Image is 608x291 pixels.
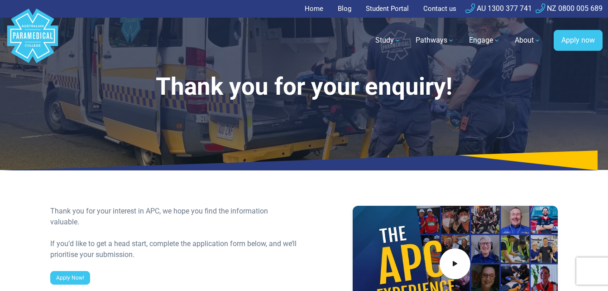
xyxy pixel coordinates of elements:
a: Australian Paramedical College [5,18,60,63]
div: If you’d like to get a head start, complete the application form below, and we’ll prioritise your... [50,238,299,260]
a: Pathways [410,28,460,53]
div: Thank you for your interest in APC, we hope you find the information valuable. [50,206,299,228]
a: Apply Now! [50,271,90,285]
h1: Thank you for your enquiry! [50,73,558,101]
a: Engage [464,28,506,53]
a: Study [370,28,407,53]
a: Apply now [554,30,603,51]
a: NZ 0800 005 689 [536,4,603,13]
a: AU 1300 377 741 [465,4,532,13]
a: About [509,28,546,53]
